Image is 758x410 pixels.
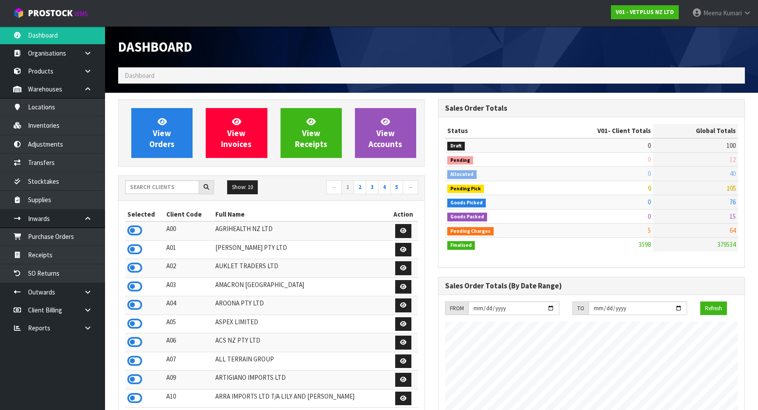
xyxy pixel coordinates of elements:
nav: Page navigation [278,180,418,196]
td: A02 [164,259,213,278]
span: View Orders [149,116,175,149]
span: 12 [730,155,736,164]
span: View Receipts [295,116,327,149]
td: AMACRON [GEOGRAPHIC_DATA] [213,277,389,296]
a: 5 [390,180,403,194]
td: A09 [164,371,213,389]
span: 40 [730,169,736,178]
td: ASPEX LIMITED [213,315,389,333]
a: 2 [354,180,366,194]
td: A03 [164,277,213,296]
span: Meena [703,9,722,17]
span: 5 [648,226,651,235]
a: ← [326,180,342,194]
span: Pending Charges [447,227,494,236]
button: Refresh [700,301,727,315]
span: 100 [726,141,736,150]
td: A06 [164,333,213,352]
span: Pending Pick [447,185,484,193]
span: 3598 [639,240,651,249]
button: Show: 10 [227,180,258,194]
th: Status [445,124,542,138]
span: 0 [648,212,651,221]
a: 1 [341,180,354,194]
img: cube-alt.png [13,7,24,18]
div: FROM [445,301,468,315]
span: Pending [447,156,473,165]
span: 0 [648,141,651,150]
th: Client Code [164,207,213,221]
span: View Accounts [368,116,402,149]
div: TO [572,301,589,315]
td: A05 [164,315,213,333]
td: ARRA IMPORTS LTD T/A LILY AND [PERSON_NAME] [213,389,389,408]
td: ACS NZ PTY LTD [213,333,389,352]
td: AROONA PTY LTD [213,296,389,315]
th: Action [389,207,418,221]
a: ViewOrders [131,108,193,158]
a: ViewAccounts [355,108,416,158]
span: 0 [648,184,651,192]
span: Finalised [447,241,475,250]
span: 0 [648,198,651,206]
td: A04 [164,296,213,315]
h3: Sales Order Totals [445,104,738,112]
td: A07 [164,352,213,371]
a: → [403,180,418,194]
span: Dashboard [125,71,154,80]
td: A01 [164,240,213,259]
span: Kumari [723,9,742,17]
h3: Sales Order Totals (By Date Range) [445,282,738,290]
th: Full Name [213,207,389,221]
td: AGRIHEALTH NZ LTD [213,221,389,240]
span: 0 [648,169,651,178]
span: 0 [648,155,651,164]
td: ARTIGIANO IMPORTS LTD [213,371,389,389]
span: Goods Picked [447,199,486,207]
a: ViewInvoices [206,108,267,158]
td: AUKLET TRADERS LTD [213,259,389,278]
td: A00 [164,221,213,240]
span: 379534 [717,240,736,249]
th: Selected [125,207,164,221]
th: Global Totals [653,124,738,138]
span: Goods Packed [447,213,487,221]
a: V01 - VETPLUS NZ LTD [611,5,679,19]
td: ALL TERRAIN GROUP [213,352,389,371]
span: Allocated [447,170,477,179]
span: ProStock [28,7,73,19]
span: View Invoices [221,116,252,149]
a: 3 [366,180,379,194]
span: 105 [726,184,736,192]
span: V01 [597,126,608,135]
span: Dashboard [118,39,192,55]
th: - Client Totals [542,124,653,138]
input: Search clients [125,180,199,194]
td: [PERSON_NAME] PTY LTD [213,240,389,259]
span: 64 [730,226,736,235]
small: WMS [74,10,88,18]
span: Draft [447,142,465,151]
a: ViewReceipts [281,108,342,158]
td: A10 [164,389,213,408]
strong: V01 - VETPLUS NZ LTD [616,8,674,16]
a: 4 [378,180,391,194]
span: 15 [730,212,736,221]
span: 76 [730,198,736,206]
